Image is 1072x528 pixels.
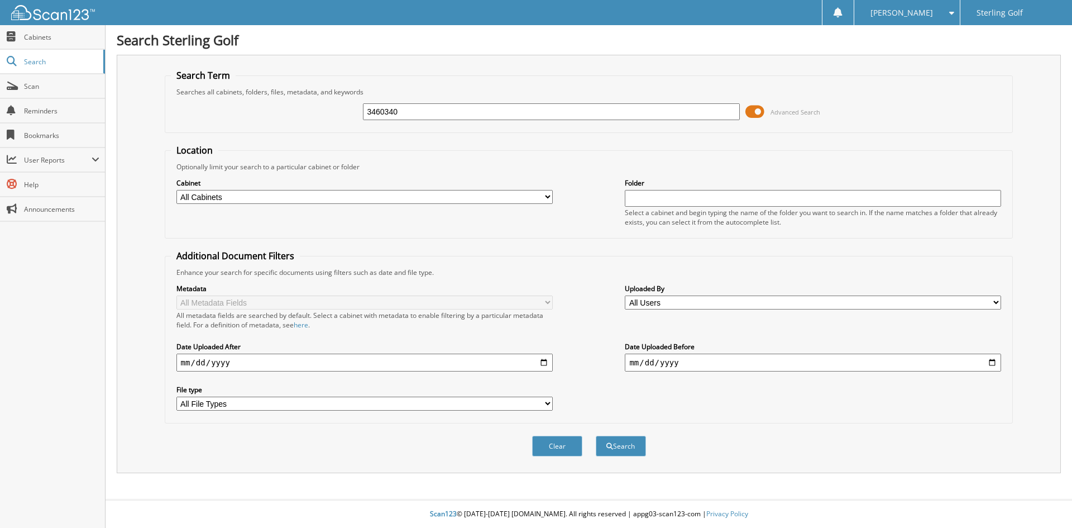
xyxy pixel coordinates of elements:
[24,155,92,165] span: User Reports
[625,354,1001,372] input: end
[11,5,95,20] img: scan123-logo-white.svg
[596,436,646,456] button: Search
[625,284,1001,293] label: Uploaded By
[176,178,553,188] label: Cabinet
[706,509,748,519] a: Privacy Policy
[770,108,820,116] span: Advanced Search
[24,57,98,66] span: Search
[294,320,308,330] a: here
[24,204,99,214] span: Announcements
[1016,474,1072,528] iframe: Chat Widget
[171,162,1007,172] div: Optionally limit your search to a particular cabinet or folder
[171,250,300,262] legend: Additional Document Filters
[176,284,553,293] label: Metadata
[171,87,1007,97] div: Searches all cabinets, folders, files, metadata, and keywords
[106,501,1072,528] div: © [DATE]-[DATE] [DOMAIN_NAME]. All rights reserved | appg03-scan123-com |
[430,509,457,519] span: Scan123
[176,385,553,394] label: File type
[176,311,553,330] div: All metadata fields are searched by default. Select a cabinet with metadata to enable filtering b...
[24,180,99,189] span: Help
[625,342,1001,351] label: Date Uploaded Before
[171,144,218,156] legend: Location
[117,31,1061,49] h1: Search Sterling Golf
[532,436,582,456] button: Clear
[24,131,99,140] span: Bookmarks
[625,208,1001,227] div: Select a cabinet and begin typing the name of the folder you want to search in. If the name match...
[977,9,1023,16] span: Sterling Golf
[625,178,1001,188] label: Folder
[176,354,553,372] input: start
[870,9,933,16] span: [PERSON_NAME]
[171,268,1007,277] div: Enhance your search for specific documents using filters such as date and file type.
[24,82,99,91] span: Scan
[24,32,99,42] span: Cabinets
[176,342,553,351] label: Date Uploaded After
[171,69,236,82] legend: Search Term
[24,106,99,116] span: Reminders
